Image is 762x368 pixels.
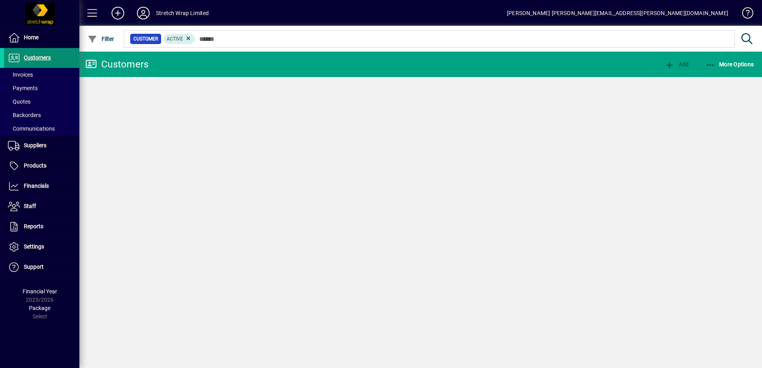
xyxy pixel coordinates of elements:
[133,35,158,43] span: Customer
[86,32,116,46] button: Filter
[24,54,51,61] span: Customers
[704,57,756,71] button: More Options
[4,176,79,196] a: Financials
[665,61,689,67] span: Add
[85,58,148,71] div: Customers
[4,197,79,216] a: Staff
[24,34,38,40] span: Home
[4,28,79,48] a: Home
[4,156,79,176] a: Products
[4,81,79,95] a: Payments
[24,183,49,189] span: Financials
[8,85,38,91] span: Payments
[4,237,79,257] a: Settings
[24,264,44,270] span: Support
[507,7,728,19] div: [PERSON_NAME] [PERSON_NAME][EMAIL_ADDRESS][PERSON_NAME][DOMAIN_NAME]
[4,108,79,122] a: Backorders
[4,257,79,277] a: Support
[24,142,46,148] span: Suppliers
[164,34,195,44] mat-chip: Activation Status: Active
[663,57,691,71] button: Add
[8,98,31,105] span: Quotes
[4,95,79,108] a: Quotes
[706,61,754,67] span: More Options
[8,71,33,78] span: Invoices
[29,305,50,311] span: Package
[4,68,79,81] a: Invoices
[8,112,41,118] span: Backorders
[88,36,114,42] span: Filter
[8,125,55,132] span: Communications
[24,243,44,250] span: Settings
[4,122,79,135] a: Communications
[23,288,57,295] span: Financial Year
[24,203,36,209] span: Staff
[24,162,46,169] span: Products
[24,223,43,229] span: Reports
[131,6,156,20] button: Profile
[105,6,131,20] button: Add
[167,36,183,42] span: Active
[156,7,209,19] div: Stretch Wrap Limited
[4,217,79,237] a: Reports
[736,2,752,27] a: Knowledge Base
[4,136,79,156] a: Suppliers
